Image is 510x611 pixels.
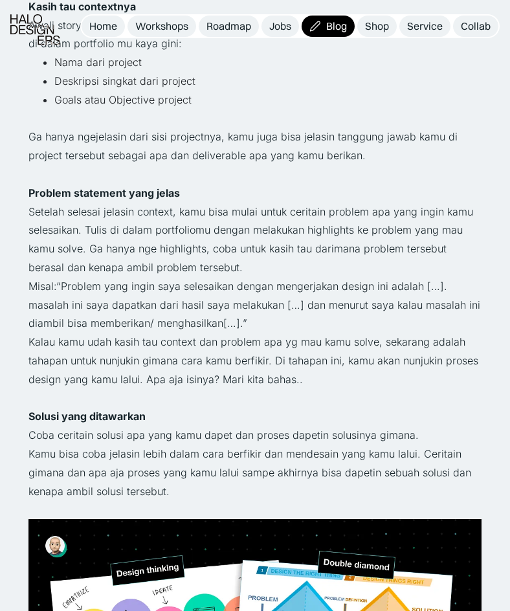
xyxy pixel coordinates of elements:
a: Workshops [127,16,196,37]
p: Kamu bisa coba jelasin lebih dalam cara berfikir dan mendesain yang kamu lalui. Ceritain gimana d... [28,445,482,500]
p: ‍ [28,109,482,128]
p: Misal:“Problem yang ingin saya selesaikan dengan mengerjakan design ini adalah […]. masalah ini s... [28,277,482,333]
div: Jobs [269,19,291,33]
li: Nama dari project [54,53,482,72]
div: Roadmap [206,19,251,33]
a: Collab [453,16,498,37]
div: Collab [461,19,491,33]
a: Service [399,16,450,37]
p: ‍ [28,500,482,519]
div: Blog [326,19,347,33]
a: Jobs [261,16,299,37]
div: Service [407,19,443,33]
p: ‍ [28,165,482,184]
p: Kalau kamu udah kasih tau context dan problem apa yg mau kamu solve, sekarang adalah tahapan untu... [28,333,482,388]
a: Home [82,16,125,37]
p: Setelah selesai jelasin context, kamu bisa mulai untuk ceritain problem apa yang ingin kamu seles... [28,203,482,277]
p: Ga hanya ngejelasin dari sisi projectnya, kamu juga bisa jelasin tanggung jawab kamu di project t... [28,128,482,165]
div: Workshops [135,19,188,33]
div: Shop [365,19,389,33]
strong: Solusi yang ditawarkan [28,410,146,423]
p: ‍ [28,389,482,408]
li: Goals atau Objective project [54,91,482,109]
strong: Problem statement yang jelas [28,186,180,199]
a: Shop [357,16,397,37]
a: Blog [302,16,355,37]
a: Roadmap [199,16,259,37]
p: Coba ceritain solusi apa yang kamu dapet dan proses dapetin solusinya gimana. [28,426,482,445]
div: Home [89,19,117,33]
li: Deskripsi singkat dari project [54,72,482,91]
